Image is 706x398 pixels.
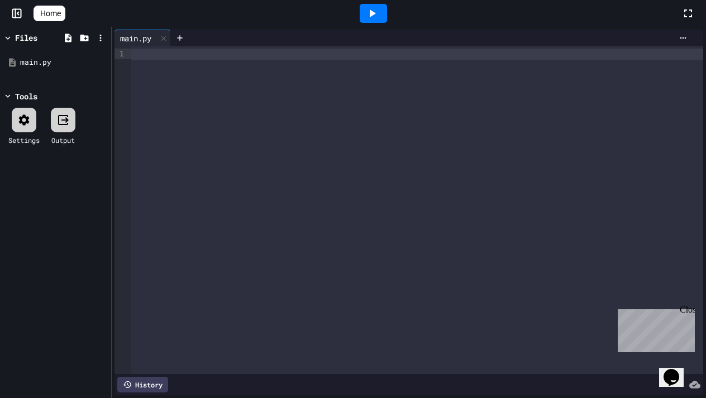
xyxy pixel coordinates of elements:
div: Chat with us now!Close [4,4,77,71]
a: Home [34,6,65,21]
div: Tools [15,90,37,102]
div: main.py [115,32,157,44]
div: Settings [8,135,40,145]
div: History [117,377,168,392]
span: Home [40,8,61,19]
div: main.py [115,30,171,46]
iframe: chat widget [659,353,695,387]
iframe: chat widget [613,305,695,352]
div: Output [51,135,75,145]
div: Files [15,32,37,44]
div: main.py [20,57,107,68]
div: 1 [115,49,126,59]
